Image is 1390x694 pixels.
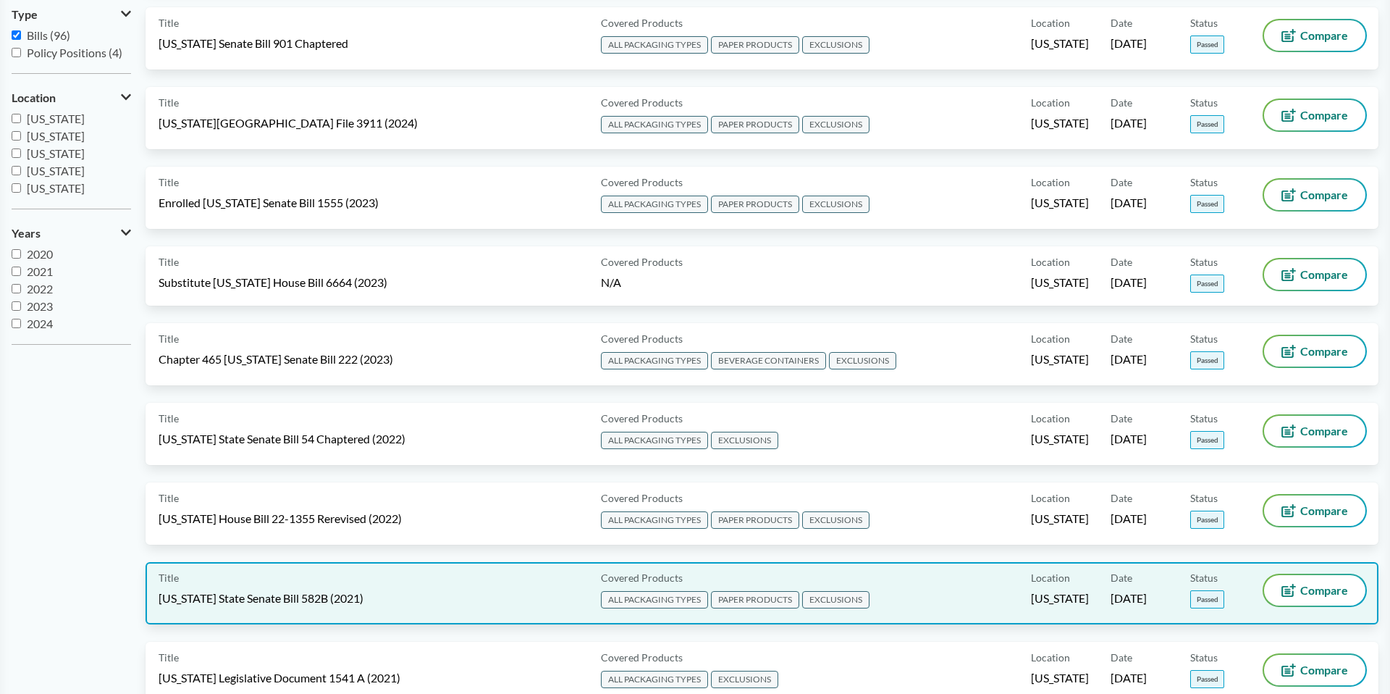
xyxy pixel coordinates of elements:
span: Location [1031,95,1070,110]
span: ALL PACKAGING TYPES [601,36,708,54]
span: Compare [1300,425,1348,437]
span: Location [1031,570,1070,585]
span: [DATE] [1111,431,1147,447]
span: Passed [1190,590,1224,609]
span: Covered Products [601,254,683,269]
span: Date [1111,570,1132,585]
span: ALL PACKAGING TYPES [601,511,708,529]
span: Location [1031,15,1070,30]
span: EXCLUSIONS [802,511,869,529]
button: Compare [1264,336,1365,367]
span: [DATE] [1111,115,1147,131]
span: Date [1111,331,1132,346]
input: [US_STATE] [12,131,21,141]
span: Compare [1300,664,1348,676]
span: [US_STATE] [1031,670,1089,686]
span: Location [1031,175,1070,190]
button: Location [12,85,131,110]
span: [US_STATE] State Senate Bill 582B (2021) [159,590,363,606]
span: 2020 [27,247,53,261]
span: Compare [1300,109,1348,121]
span: Title [159,411,179,426]
button: Compare [1264,20,1365,51]
span: Title [159,331,179,346]
span: Status [1190,175,1218,190]
span: Date [1111,411,1132,426]
span: Covered Products [601,331,683,346]
span: PAPER PRODUCTS [711,511,799,529]
span: [DATE] [1111,35,1147,51]
span: [US_STATE][GEOGRAPHIC_DATA] File 3911 (2024) [159,115,418,131]
span: Compare [1300,346,1348,357]
span: Passed [1190,115,1224,133]
span: Location [1031,490,1070,506]
span: N/A [601,275,621,289]
span: [US_STATE] [27,129,85,143]
button: Compare [1264,496,1365,526]
span: Date [1111,650,1132,665]
span: Passed [1190,511,1224,529]
span: Date [1111,254,1132,269]
span: Date [1111,490,1132,506]
input: 2022 [12,284,21,293]
button: Compare [1264,259,1365,290]
span: ALL PACKAGING TYPES [601,432,708,449]
span: 2022 [27,282,53,296]
span: [DATE] [1111,351,1147,367]
span: [US_STATE] [1031,590,1089,606]
button: Compare [1264,180,1365,210]
span: [US_STATE] [27,112,85,125]
span: [US_STATE] State Senate Bill 54 Chaptered (2022) [159,431,405,447]
input: 2020 [12,249,21,259]
span: Title [159,254,179,269]
span: Compare [1300,189,1348,201]
span: ALL PACKAGING TYPES [601,352,708,369]
span: PAPER PRODUCTS [711,116,799,133]
span: Substitute [US_STATE] House Bill 6664 (2023) [159,275,387,290]
span: Location [1031,331,1070,346]
button: Compare [1264,100,1365,130]
span: Passed [1190,670,1224,688]
span: Years [12,227,41,240]
span: Location [1031,411,1070,426]
button: Compare [1264,416,1365,446]
span: ALL PACKAGING TYPES [601,116,708,133]
span: Covered Products [601,411,683,426]
span: Title [159,490,179,506]
span: [DATE] [1111,195,1147,211]
span: Chapter 465 [US_STATE] Senate Bill 222 (2023) [159,351,393,367]
span: Compare [1300,505,1348,517]
span: [US_STATE] Legislative Document 1541 A (2021) [159,670,400,686]
span: Covered Products [601,570,683,585]
span: ALL PACKAGING TYPES [601,671,708,688]
span: Status [1190,650,1218,665]
span: [US_STATE] [1031,115,1089,131]
span: Covered Products [601,175,683,190]
span: Title [159,95,179,110]
button: Compare [1264,575,1365,606]
span: PAPER PRODUCTS [711,36,799,54]
span: 2021 [27,264,53,278]
span: [US_STATE] [1031,511,1089,527]
span: Covered Products [601,650,683,665]
span: Status [1190,15,1218,30]
span: Passed [1190,35,1224,54]
span: EXCLUSIONS [802,116,869,133]
span: [US_STATE] [27,146,85,160]
span: Passed [1190,351,1224,369]
span: Date [1111,175,1132,190]
span: BEVERAGE CONTAINERS [711,352,826,369]
span: Compare [1300,269,1348,280]
span: [DATE] [1111,511,1147,527]
span: Date [1111,15,1132,30]
input: [US_STATE] [12,114,21,123]
span: Passed [1190,275,1224,293]
span: Passed [1190,195,1224,213]
span: Location [1031,650,1070,665]
span: Location [12,91,56,104]
span: Status [1190,570,1218,585]
span: Status [1190,95,1218,110]
span: [US_STATE] [27,181,85,195]
input: Bills (96) [12,30,21,40]
span: Title [159,570,179,585]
